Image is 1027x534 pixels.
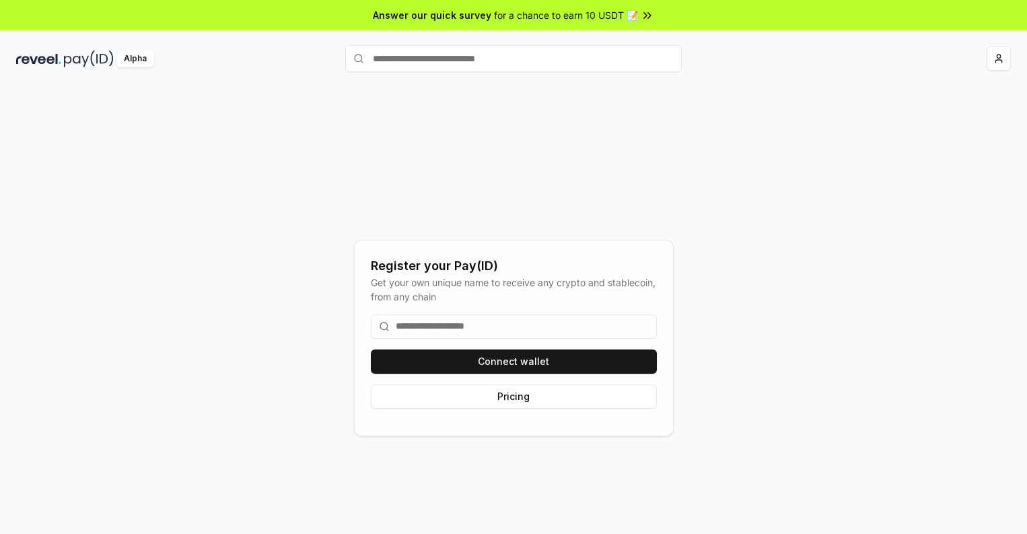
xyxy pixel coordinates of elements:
div: Get your own unique name to receive any crypto and stablecoin, from any chain [371,275,657,304]
span: Answer our quick survey [373,8,491,22]
img: reveel_dark [16,51,61,67]
div: Alpha [116,51,154,67]
button: Pricing [371,385,657,409]
img: pay_id [64,51,114,67]
button: Connect wallet [371,349,657,374]
div: Register your Pay(ID) [371,257,657,275]
span: for a chance to earn 10 USDT 📝 [494,8,638,22]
